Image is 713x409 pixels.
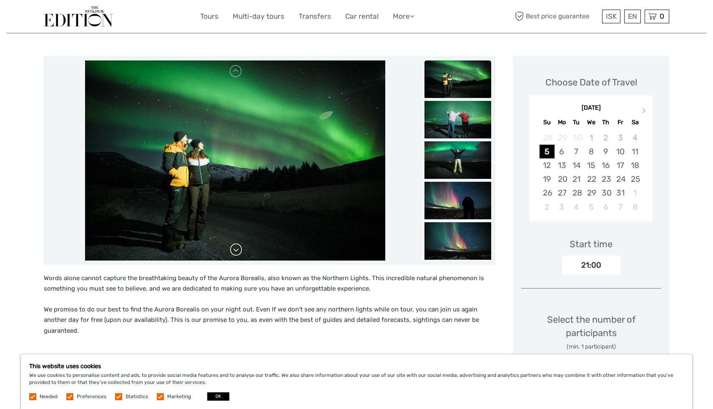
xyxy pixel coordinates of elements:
[598,158,613,172] div: Choose Thursday, October 16th, 2025
[555,145,569,158] div: Choose Monday, October 6th, 2025
[555,186,569,200] div: Choose Monday, October 27th, 2025
[513,10,600,23] span: Best price guarantee
[555,172,569,186] div: Choose Monday, October 20th, 2025
[44,6,113,27] img: The Reykjavík Edition
[658,12,665,20] span: 0
[555,117,569,128] div: Mo
[569,158,584,172] div: Choose Tuesday, October 14th, 2025
[44,304,495,336] p: We promise to do our best to find the Aurora Borealis on your night out. Even If we don’t see any...
[393,10,414,23] a: More
[233,10,284,23] a: Multi-day tours
[569,172,584,186] div: Choose Tuesday, October 21st, 2025
[584,131,598,145] div: Not available Wednesday, October 1st, 2025
[598,145,613,158] div: Choose Thursday, October 9th, 2025
[628,145,642,158] div: Choose Saturday, October 11th, 2025
[584,145,598,158] div: Choose Wednesday, October 8th, 2025
[598,172,613,186] div: Choose Thursday, October 23rd, 2025
[207,392,229,401] button: OK
[521,343,661,351] div: (min. 1 participant)
[44,273,495,294] p: Words alone cannot capture the breathtaking beauty of the Aurora Borealis, also known as the Nort...
[424,222,491,260] img: ca57498a939244bd9c4be10bf400b5f4_slider_thumbnail.jpeg
[532,131,650,214] div: month 2025-10
[540,172,554,186] div: Choose Sunday, October 19th, 2025
[613,131,628,145] div: Not available Friday, October 3rd, 2025
[584,200,598,214] div: Choose Wednesday, November 5th, 2025
[628,172,642,186] div: Choose Saturday, October 25th, 2025
[584,117,598,128] div: We
[598,131,613,145] div: Not available Thursday, October 2nd, 2025
[613,145,628,158] div: Choose Friday, October 10th, 2025
[569,200,584,214] div: Choose Tuesday, November 4th, 2025
[613,117,628,128] div: Fr
[628,158,642,172] div: Choose Saturday, October 18th, 2025
[540,200,554,214] div: Choose Sunday, November 2nd, 2025
[424,101,491,138] img: a09b1f567edb46e68acc28e37cefcb4d_slider_thumbnail.jpeg
[424,60,491,98] img: 086c1708e4614c6ab864fee645773794_slider_thumbnail.jpeg
[540,158,554,172] div: Choose Sunday, October 12th, 2025
[613,158,628,172] div: Choose Friday, October 17th, 2025
[628,186,642,200] div: Choose Saturday, November 1st, 2025
[613,200,628,214] div: Choose Friday, November 7th, 2025
[29,363,684,370] h5: This website uses cookies
[569,117,584,128] div: Tu
[624,10,641,23] div: EN
[613,172,628,186] div: Choose Friday, October 24th, 2025
[545,76,637,89] div: Choose Date of Travel
[584,172,598,186] div: Choose Wednesday, October 22nd, 2025
[521,313,661,351] div: Select the number of participants
[540,117,554,128] div: Su
[584,186,598,200] div: Choose Wednesday, October 29th, 2025
[555,131,569,145] div: Not available Monday, September 29th, 2025
[200,10,218,23] a: Tours
[530,104,653,113] div: [DATE]
[540,186,554,200] div: Choose Sunday, October 26th, 2025
[569,131,584,145] div: Not available Tuesday, September 30th, 2025
[598,186,613,200] div: Choose Thursday, October 30th, 2025
[638,106,652,119] button: Next Month
[598,117,613,128] div: Th
[540,145,554,158] div: Choose Sunday, October 5th, 2025
[299,10,331,23] a: Transfers
[555,158,569,172] div: Choose Monday, October 13th, 2025
[424,182,491,219] img: aa2725bc144a4e9c9b7156b4d3af6966_slider_thumbnail.jpeg
[628,131,642,145] div: Not available Saturday, October 4th, 2025
[606,12,617,20] span: ISK
[540,131,554,145] div: Not available Sunday, September 28th, 2025
[424,141,491,179] img: 02d27403baa34bd09e8e5d055bdf08e4_slider_thumbnail.jpeg
[584,158,598,172] div: Choose Wednesday, October 15th, 2025
[570,238,613,251] div: Start time
[555,200,569,214] div: Choose Monday, November 3rd, 2025
[613,186,628,200] div: Choose Friday, October 31st, 2025
[21,354,692,409] div: We use cookies to personalise content and ads, to provide social media features and to analyse ou...
[85,60,385,261] img: 086c1708e4614c6ab864fee645773794_main_slider.jpeg
[628,200,642,214] div: Choose Saturday, November 8th, 2025
[598,200,613,214] div: Choose Thursday, November 6th, 2025
[77,393,106,400] label: Preferences
[167,393,191,400] label: Marketing
[628,117,642,128] div: Sa
[40,393,58,400] label: Needed
[126,393,148,400] label: Statistics
[569,145,584,158] div: Choose Tuesday, October 7th, 2025
[569,186,584,200] div: Choose Tuesday, October 28th, 2025
[345,10,379,23] a: Car rental
[562,256,620,275] div: 21:00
